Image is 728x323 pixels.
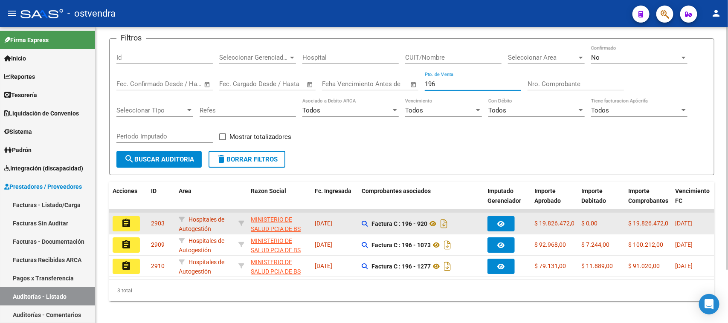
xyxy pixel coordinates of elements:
span: Acciones [113,187,137,194]
span: No [591,54,600,61]
span: 2910 [151,262,165,269]
span: MINISTERIO DE SALUD PCIA DE BS AS O. P. [251,237,301,264]
input: Fecha inicio [219,80,254,88]
span: Liquidación de Convenios [4,109,79,118]
button: Buscar Auditoria [116,151,202,168]
datatable-header-cell: Razon Social [247,182,311,219]
span: ID [151,187,157,194]
span: Buscar Auditoria [124,156,194,163]
span: 2909 [151,241,165,248]
span: Borrar Filtros [216,156,278,163]
span: Reportes [4,72,35,81]
mat-icon: delete [216,154,226,164]
datatable-header-cell: Imputado Gerenciador [484,182,531,219]
span: Hospitales de Autogestión [179,216,224,233]
strong: Factura C : 196 - 920 [371,220,427,227]
span: Firma Express [4,35,49,45]
span: $ 100.212,00 [628,241,663,248]
span: Integración (discapacidad) [4,164,83,173]
div: 3 total [109,280,714,301]
span: Seleccionar Tipo [116,107,186,114]
span: Comprobantes asociados [362,187,431,194]
span: Vencimiento FC [675,187,710,204]
mat-icon: person [711,8,721,18]
span: [DATE] [675,262,693,269]
mat-icon: assignment [121,239,131,250]
datatable-header-cell: Acciones [109,182,148,219]
span: Importe Comprobantes [628,187,668,204]
span: [DATE] [675,241,693,248]
span: $ 19.826.472,00 [628,220,672,227]
button: Borrar Filtros [209,151,285,168]
datatable-header-cell: Vencimiento FC [672,182,719,219]
span: $ 92.968,00 [534,241,566,248]
span: MINISTERIO DE SALUD PCIA DE BS AS O. P. [251,216,301,242]
datatable-header-cell: Importe Aprobado [531,182,578,219]
span: [DATE] [675,220,693,227]
i: Descargar documento [442,260,453,273]
span: Prestadores / Proveedores [4,182,82,191]
mat-icon: assignment [121,261,131,271]
span: Mostrar totalizadores [229,132,291,142]
span: Importe Aprobado [534,187,561,204]
span: MINISTERIO DE SALUD PCIA DE BS AS O. P. [251,259,301,285]
span: Fc. Ingresada [315,187,351,194]
span: [DATE] [315,241,332,248]
span: Seleccionar Area [508,54,577,61]
strong: Factura C : 196 - 1073 [371,242,431,248]
span: - ostvendra [67,4,116,23]
span: Todos [405,107,423,114]
span: [DATE] [315,220,332,227]
span: Todos [302,107,320,114]
mat-icon: assignment [121,218,131,228]
span: Importe Debitado [581,187,606,204]
span: 2903 [151,220,165,227]
i: Descargar documento [438,217,450,231]
span: Area [179,187,191,194]
mat-icon: menu [7,8,17,18]
datatable-header-cell: ID [148,182,175,219]
button: Open calendar [305,80,315,89]
button: Open calendar [203,80,212,89]
div: - 30626983398 [251,236,308,254]
span: Padrón [4,145,32,155]
span: Razon Social [251,187,286,194]
span: $ 19.826.472,00 [534,220,578,227]
h3: Filtros [116,32,146,44]
span: Tesorería [4,90,37,100]
div: - 30626983398 [251,257,308,275]
div: - 30626983398 [251,215,308,233]
input: Fecha fin [159,80,200,88]
button: Open calendar [409,80,419,89]
span: Seleccionar Gerenciador [219,54,288,61]
datatable-header-cell: Area [175,182,235,219]
span: Imputado Gerenciador [487,187,521,204]
mat-icon: search [124,154,134,164]
datatable-header-cell: Importe Debitado [578,182,625,219]
span: $ 11.889,00 [581,262,613,269]
span: $ 91.020,00 [628,262,660,269]
strong: Factura C : 196 - 1277 [371,263,431,270]
span: $ 7.244,00 [581,241,609,248]
span: $ 0,00 [581,220,597,227]
datatable-header-cell: Importe Comprobantes [625,182,672,219]
div: Open Intercom Messenger [699,294,719,314]
span: Hospitales de Autogestión [179,259,224,275]
span: [DATE] [315,262,332,269]
span: Inicio [4,54,26,63]
datatable-header-cell: Comprobantes asociados [358,182,484,219]
span: Sistema [4,127,32,136]
span: Todos [488,107,506,114]
span: $ 79.131,00 [534,262,566,269]
input: Fecha inicio [116,80,151,88]
span: Hospitales de Autogestión [179,237,224,254]
input: Fecha fin [261,80,303,88]
datatable-header-cell: Fc. Ingresada [311,182,358,219]
span: Todos [591,107,609,114]
i: Descargar documento [442,238,453,252]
